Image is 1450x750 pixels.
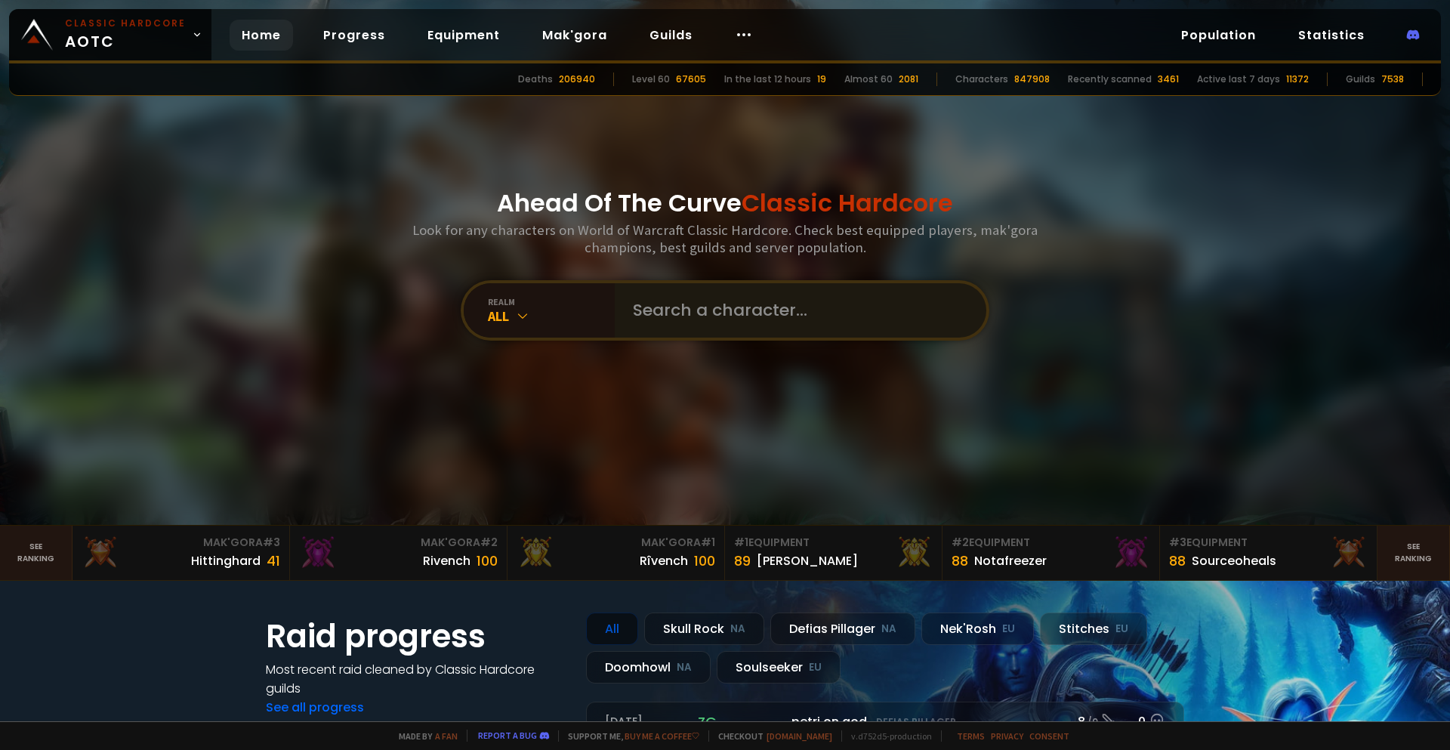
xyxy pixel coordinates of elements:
h1: Ahead Of The Curve [497,185,953,221]
a: a fan [435,730,458,742]
span: v. d752d5 - production [841,730,932,742]
a: Mak'Gora#3Hittinghard41 [72,526,290,580]
a: Classic HardcoreAOTC [9,9,211,60]
div: Mak'Gora [82,535,280,551]
div: Recently scanned [1068,73,1152,86]
a: #3Equipment88Sourceoheals [1160,526,1377,580]
div: Almost 60 [844,73,893,86]
a: Consent [1029,730,1069,742]
div: Equipment [952,535,1150,551]
a: Buy me a coffee [625,730,699,742]
div: Equipment [1169,535,1368,551]
span: Classic Hardcore [742,186,953,220]
div: Characters [955,73,1008,86]
a: [DOMAIN_NAME] [767,730,832,742]
small: NA [677,660,692,675]
small: NA [730,622,745,637]
a: Guilds [637,20,705,51]
small: EU [1115,622,1128,637]
div: Sourceoheals [1192,551,1276,570]
div: Mak'Gora [299,535,498,551]
div: 11372 [1286,73,1309,86]
div: 67605 [676,73,706,86]
div: 206940 [559,73,595,86]
a: Progress [311,20,397,51]
span: # 2 [952,535,969,550]
div: Stitches [1040,613,1147,645]
a: Terms [957,730,985,742]
a: #2Equipment88Notafreezer [942,526,1160,580]
small: EU [809,660,822,675]
div: Skull Rock [644,613,764,645]
div: 100 [694,551,715,571]
div: 19 [817,73,826,86]
small: Classic Hardcore [65,17,186,30]
div: Soulseeker [717,651,841,684]
a: #1Equipment89[PERSON_NAME] [725,526,942,580]
a: [DATE]zgpetri on godDefias Pillager8 /90 [586,702,1184,742]
div: 88 [1169,551,1186,571]
a: Home [230,20,293,51]
a: Mak'Gora#1Rîvench100 [507,526,725,580]
span: Made by [390,730,458,742]
div: [PERSON_NAME] [757,551,858,570]
div: Rîvench [640,551,688,570]
span: # 1 [701,535,715,550]
div: Level 60 [632,73,670,86]
a: Privacy [991,730,1023,742]
span: # 3 [263,535,280,550]
a: Mak'gora [530,20,619,51]
small: EU [1002,622,1015,637]
a: Statistics [1286,20,1377,51]
div: In the last 12 hours [724,73,811,86]
a: Seeranking [1377,526,1450,580]
a: Population [1169,20,1268,51]
div: 88 [952,551,968,571]
div: 2081 [899,73,918,86]
small: NA [881,622,896,637]
div: Nek'Rosh [921,613,1034,645]
div: All [488,307,615,325]
div: realm [488,296,615,307]
div: All [586,613,638,645]
div: 3461 [1158,73,1179,86]
div: Hittinghard [191,551,261,570]
h3: Look for any characters on World of Warcraft Classic Hardcore. Check best equipped players, mak'g... [406,221,1044,256]
span: # 1 [734,535,748,550]
div: Mak'Gora [517,535,715,551]
div: Guilds [1346,73,1375,86]
div: 7538 [1381,73,1404,86]
div: 41 [267,551,280,571]
div: Notafreezer [974,551,1047,570]
span: Support me, [558,730,699,742]
a: Mak'Gora#2Rivench100 [290,526,507,580]
span: # 2 [480,535,498,550]
h1: Raid progress [266,613,568,660]
div: Rivench [423,551,470,570]
div: Active last 7 days [1197,73,1280,86]
span: # 3 [1169,535,1186,550]
span: Checkout [708,730,832,742]
div: Defias Pillager [770,613,915,645]
h4: Most recent raid cleaned by Classic Hardcore guilds [266,660,568,698]
a: See all progress [266,699,364,716]
div: 100 [477,551,498,571]
div: 89 [734,551,751,571]
a: Report a bug [478,730,537,741]
div: Equipment [734,535,933,551]
a: Equipment [415,20,512,51]
div: Doomhowl [586,651,711,684]
div: Deaths [518,73,553,86]
input: Search a character... [624,283,968,338]
div: 847908 [1014,73,1050,86]
span: AOTC [65,17,186,53]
